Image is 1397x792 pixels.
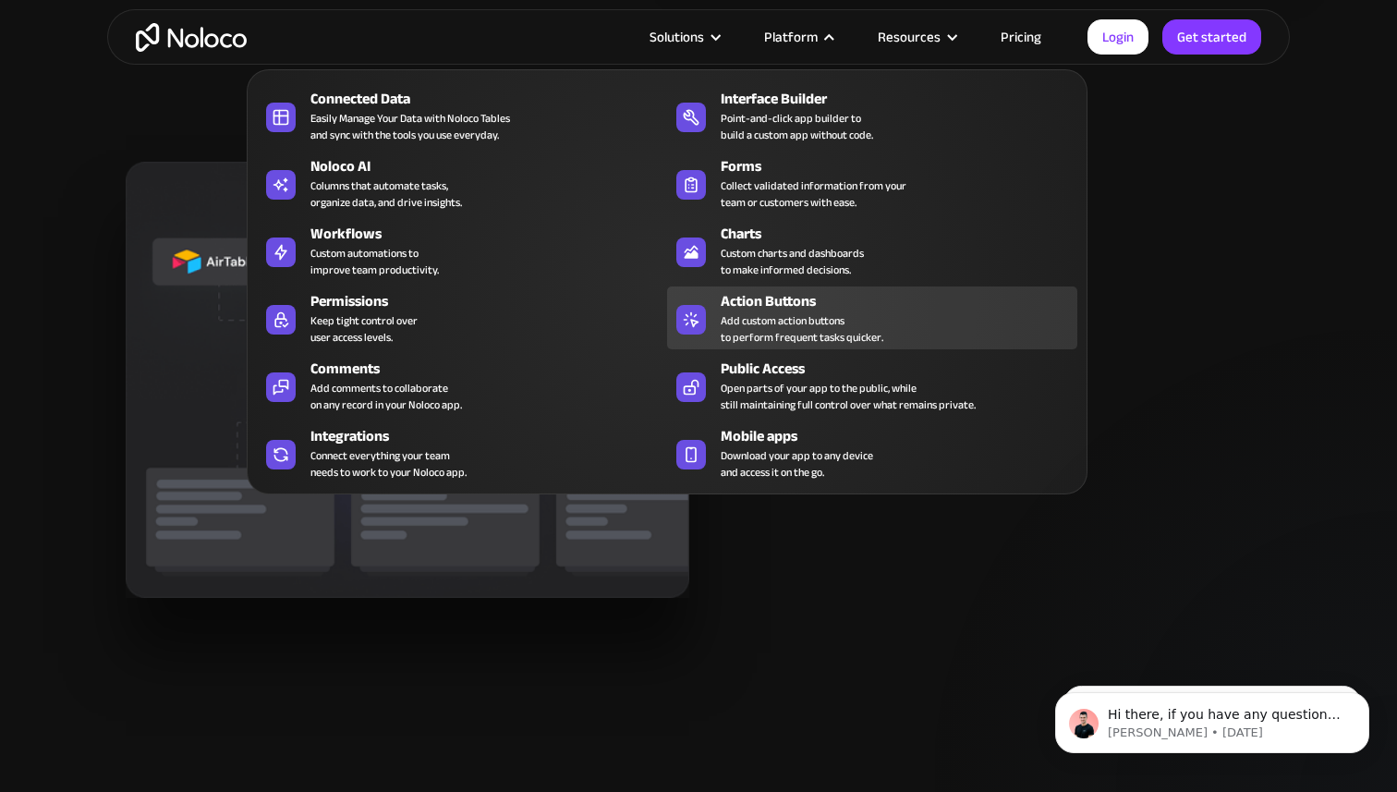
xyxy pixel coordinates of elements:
div: Easily Manage Your Data with Noloco Tables and sync with the tools you use everyday. [310,110,510,143]
div: Collect validated information from your team or customers with ease. [721,177,906,211]
div: Resources [855,25,978,49]
div: Point-and-click app builder to build a custom app without code. [721,110,873,143]
a: Login [1087,19,1148,55]
a: ChartsCustom charts and dashboardsto make informed decisions. [667,219,1077,282]
div: Columns that automate tasks, organize data, and drive insights. [310,177,462,211]
div: Workflows [310,223,675,245]
div: Permissions [310,290,675,312]
div: Platform [764,25,818,49]
div: Forms [721,155,1086,177]
div: Charts [721,223,1086,245]
iframe: Intercom notifications message [1027,653,1397,783]
a: WorkflowsCustom automations toimprove team productivity. [257,219,667,282]
a: PermissionsKeep tight control overuser access levels. [257,286,667,349]
div: Integrations [310,425,675,447]
a: Pricing [978,25,1064,49]
div: Action Buttons [721,290,1086,312]
a: Public AccessOpen parts of your app to the public, whilestill maintaining full control over what ... [667,354,1077,417]
div: Solutions [626,25,741,49]
div: Interface Builder [721,88,1086,110]
span: Download your app to any device and access it on the go. [721,447,873,481]
div: Keep tight control over user access levels. [310,312,418,346]
div: Add comments to collaborate on any record in your Noloco app. [310,380,462,413]
div: Open parts of your app to the public, while still maintaining full control over what remains priv... [721,380,976,413]
div: Custom charts and dashboards to make informed decisions. [721,245,864,278]
a: Connected DataEasily Manage Your Data with Noloco Tablesand sync with the tools you use everyday. [257,84,667,147]
div: Resources [878,25,941,49]
a: Mobile appsDownload your app to any deviceand access it on the go. [667,421,1077,484]
a: Noloco AIColumns that automate tasks,organize data, and drive insights. [257,152,667,214]
div: Noloco AI [310,155,675,177]
div: Mobile apps [721,425,1086,447]
nav: Platform [247,43,1087,494]
a: Interface BuilderPoint-and-click app builder tobuild a custom app without code. [667,84,1077,147]
div: Comments [310,358,675,380]
div: Connected Data [310,88,675,110]
div: Custom automations to improve team productivity. [310,245,439,278]
div: Public Access [721,358,1086,380]
div: Add custom action buttons to perform frequent tasks quicker. [721,312,883,346]
div: Platform [741,25,855,49]
a: CommentsAdd comments to collaborateon any record in your Noloco app. [257,354,667,417]
a: home [136,23,247,52]
a: Action ButtonsAdd custom action buttonsto perform frequent tasks quicker. [667,286,1077,349]
a: FormsCollect validated information from yourteam or customers with ease. [667,152,1077,214]
a: IntegrationsConnect everything your teamneeds to work to your Noloco app. [257,421,667,484]
a: Get started [1162,19,1261,55]
div: Connect everything your team needs to work to your Noloco app. [310,447,467,481]
div: Solutions [650,25,704,49]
